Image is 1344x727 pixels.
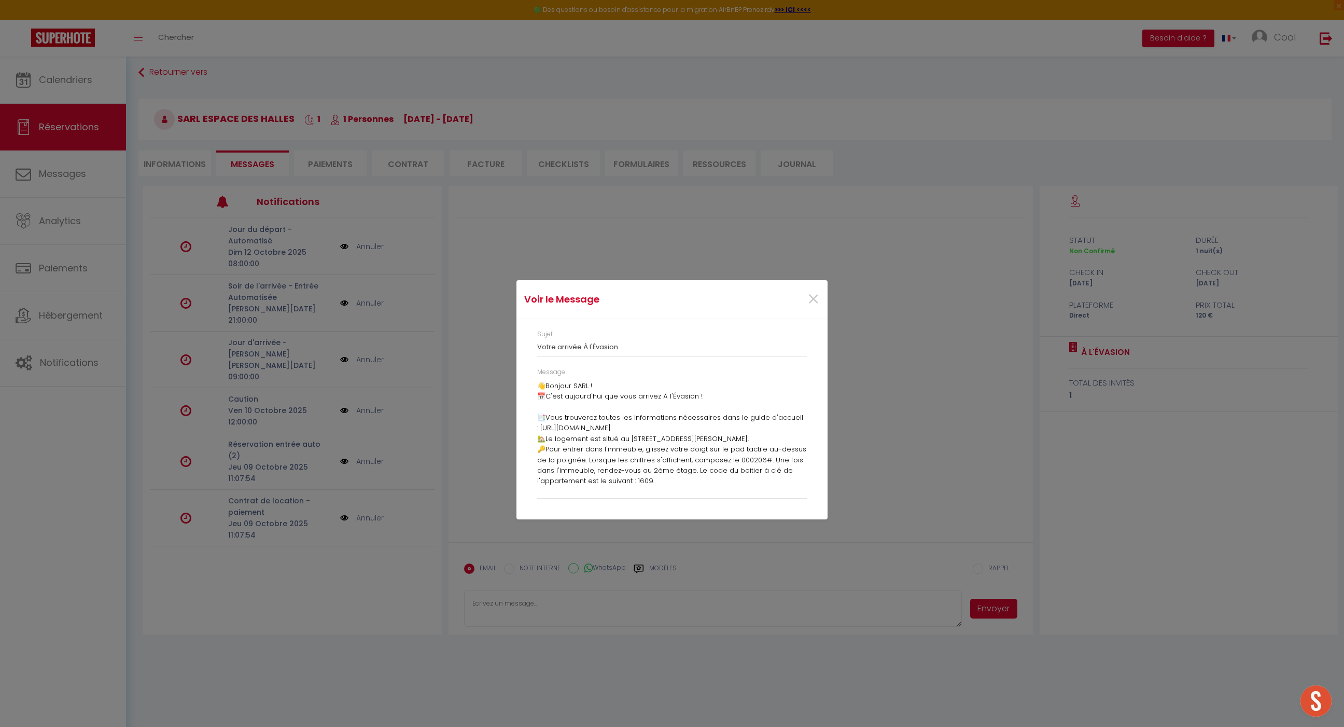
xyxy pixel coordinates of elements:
[537,391,807,434] p: C'est aujourd'hui que vous arrivez À l'Évasion ! Vous trouverez toutes les informations nécessair...
[537,381,545,391] span: 👋
[807,289,820,311] button: Close
[537,367,565,377] label: Message
[537,413,545,422] span: 📑
[1300,685,1332,717] div: Ouvrir le chat
[537,444,807,518] p: Pour entrer dans l'immeuble, glissez votre doigt sur le pad tactile au-dessus de la poignée. Lors...
[537,434,545,444] span: 🏡
[537,434,807,444] p: Le logement est situé au [STREET_ADDRESS][PERSON_NAME].
[524,292,717,307] h4: Voir le Message
[537,330,553,339] label: Sujet
[537,391,545,401] span: 📅
[807,284,820,315] span: ×
[537,381,807,391] p: Bonjour SARL !
[537,343,807,351] h3: Votre arrivée À l'Évasion
[537,444,545,454] span: 🔑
